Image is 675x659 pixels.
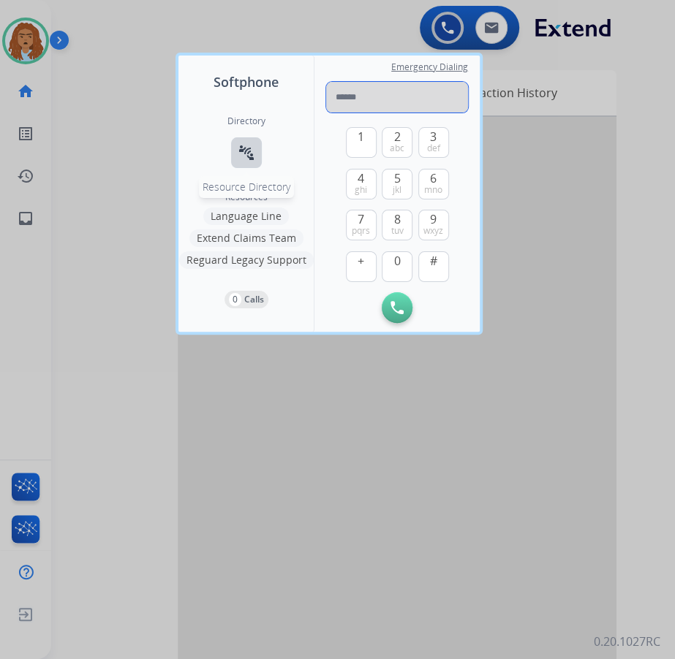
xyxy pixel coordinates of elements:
button: Language Line [203,207,289,225]
h2: Directory [227,115,265,127]
span: wxyz [423,225,443,237]
button: # [418,251,449,282]
button: 6mno [418,169,449,199]
span: # [430,252,437,270]
button: 8tuv [382,210,412,240]
button: 0Calls [225,291,268,308]
p: 0.20.1027RC [594,633,660,650]
span: tuv [391,225,404,237]
button: 3def [418,127,449,158]
span: def [427,142,440,154]
span: + [358,252,364,270]
span: 8 [394,210,401,228]
button: 1 [346,127,377,158]
span: 7 [358,210,364,228]
span: 9 [430,210,437,228]
button: 4ghi [346,169,377,199]
span: 6 [430,169,437,187]
p: 0 [229,293,241,306]
span: Emergency Dialing [391,61,468,73]
img: call-button [391,301,404,314]
button: 7pqrs [346,210,377,240]
button: Resource Directory [231,137,262,168]
button: 2abc [382,127,412,158]
button: 0 [382,251,412,282]
span: 4 [358,169,364,187]
span: Softphone [214,72,279,92]
button: Extend Claims Team [189,229,303,247]
span: 0 [394,252,401,270]
button: 9wxyz [418,210,449,240]
span: pqrs [352,225,370,237]
button: + [346,251,377,282]
span: Resource Directory [203,180,290,194]
span: 3 [430,128,437,145]
span: jkl [393,184,401,196]
span: mno [424,184,442,196]
span: 2 [394,128,401,145]
span: 5 [394,169,401,187]
button: 5jkl [382,169,412,199]
p: Calls [244,293,264,306]
span: 1 [358,128,364,145]
button: Reguard Legacy Support [179,251,314,269]
span: ghi [355,184,367,196]
mat-icon: connect_without_contact [238,144,255,161]
span: abc [390,142,404,154]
